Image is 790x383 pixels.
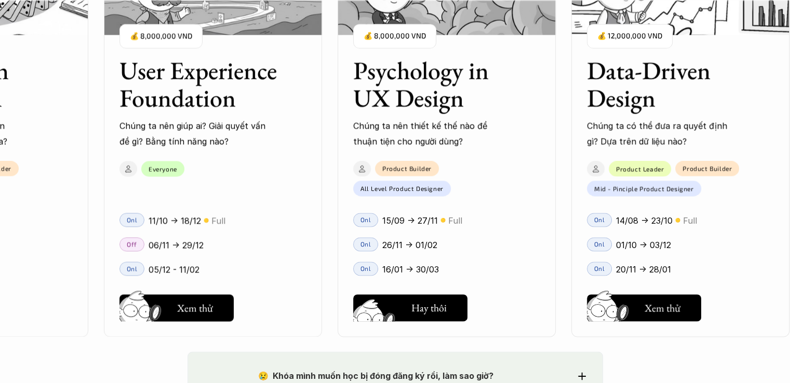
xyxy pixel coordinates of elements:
[382,262,439,277] p: 16/01 -> 30/03
[594,265,605,272] p: Onl
[360,265,371,272] p: Onl
[119,294,234,321] button: Xem thử
[360,240,371,248] p: Onl
[382,237,437,253] p: 26/11 -> 01/02
[119,118,270,149] p: Chúng ta nên giúp ai? Giải quyết vấn đề gì? Bằng tính năng nào?
[616,237,671,253] p: 01/10 -> 03/12
[364,30,426,44] p: 💰 8,000,000 VND
[594,240,605,248] p: Onl
[675,217,680,225] p: 🟡
[130,30,192,44] p: 💰 8,000,000 VND
[616,165,664,172] p: Product Leader
[411,300,447,315] h5: Hay thôi
[382,165,432,172] p: Product Builder
[682,165,732,172] p: Product Builder
[587,290,701,321] a: Xem thử
[616,213,673,228] p: 14/08 -> 23/10
[597,30,662,44] p: 💰 12,000,000 VND
[616,262,671,277] p: 20/11 -> 28/01
[360,185,444,192] p: All Level Product Designer
[127,216,138,223] p: Onl
[440,217,446,225] p: 🟡
[353,118,504,149] p: Chúng ta nên thiết kế thế nào để thuận tiện cho người dùng?
[587,57,748,112] h3: Data-Driven Design
[360,216,371,223] p: Onl
[127,240,137,248] p: Off
[149,213,201,228] p: 11/10 -> 18/12
[119,290,234,321] a: Xem thử
[177,300,213,315] h5: Xem thử
[448,213,462,228] p: Full
[211,213,225,228] p: Full
[382,213,438,228] p: 15/09 -> 27/11
[149,262,199,277] p: 05/12 - 11/02
[594,185,694,192] p: Mid - Pinciple Product Designer
[119,57,280,112] h3: User Experience Foundation
[149,237,204,253] p: 06/11 -> 29/12
[645,300,680,315] h5: Xem thử
[204,217,209,225] p: 🟡
[149,165,177,172] p: Everyone
[353,57,514,112] h3: Psychology in UX Design
[353,290,467,321] a: Hay thôi
[683,213,697,228] p: Full
[594,216,605,223] p: Onl
[587,118,738,149] p: Chúng ta có thể đưa ra quyết định gì? Dựa trên dữ liệu nào?
[587,294,701,321] button: Xem thử
[127,265,138,272] p: Onl
[258,371,493,381] strong: 😢 Khóa mình muốn học bị đóng đăng ký rồi, làm sao giờ?
[353,294,467,321] button: Hay thôi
